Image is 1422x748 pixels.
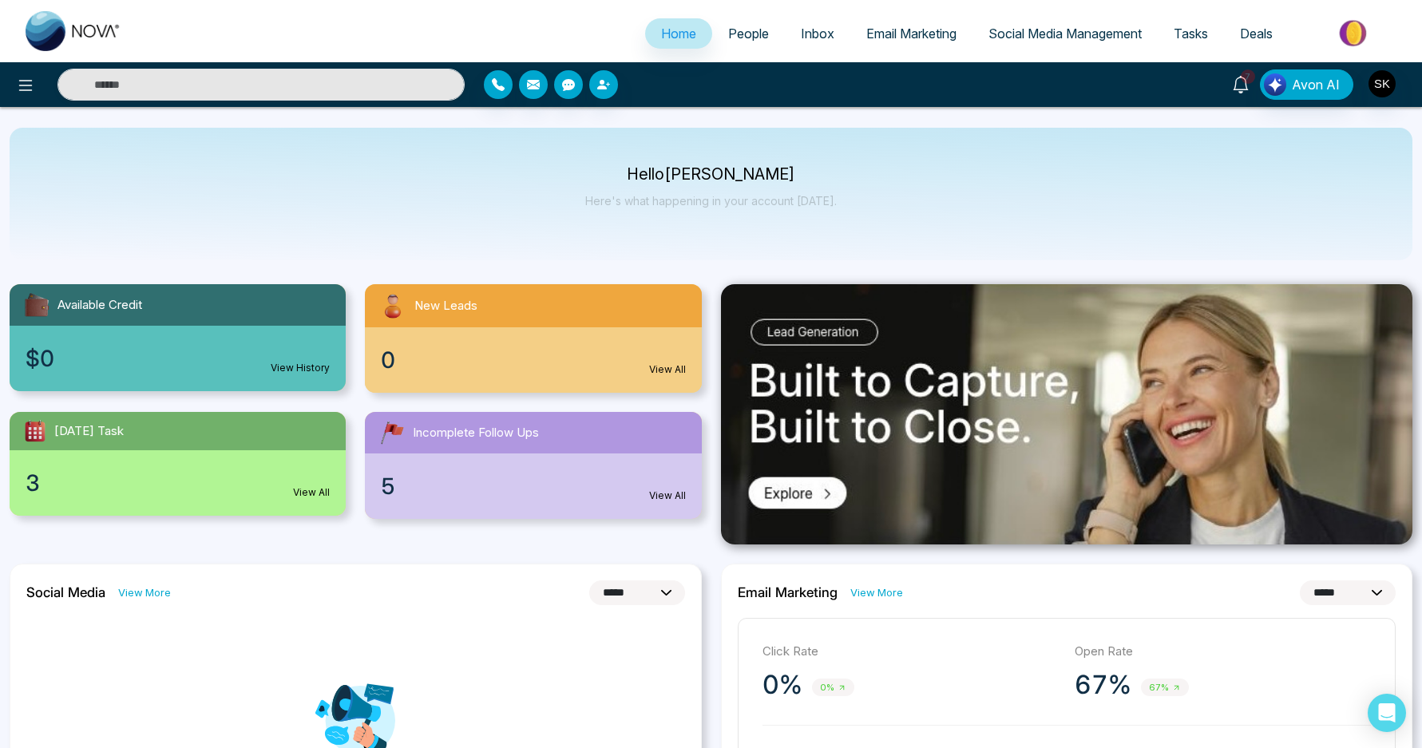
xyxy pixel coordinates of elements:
a: Inbox [785,18,850,49]
a: View History [271,361,330,375]
span: Deals [1240,26,1273,42]
img: . [721,284,1413,544]
span: 5 [381,469,395,503]
button: Avon AI [1260,69,1353,100]
a: View More [118,585,171,600]
img: newLeads.svg [378,291,408,321]
span: 7 [1241,69,1255,84]
span: Email Marketing [866,26,957,42]
img: todayTask.svg [22,418,48,444]
span: Home [661,26,696,42]
a: Incomplete Follow Ups5View All [355,412,711,519]
img: followUps.svg [378,418,406,447]
span: Incomplete Follow Ups [413,424,539,442]
p: 0% [762,669,802,701]
a: New Leads0View All [355,284,711,393]
span: New Leads [414,297,477,315]
p: Hello [PERSON_NAME] [585,168,837,181]
img: Market-place.gif [1297,15,1412,51]
a: 7 [1222,69,1260,97]
a: View All [293,485,330,500]
img: User Avatar [1369,70,1396,97]
a: View All [649,362,686,377]
p: Here's what happening in your account [DATE]. [585,194,837,208]
a: People [712,18,785,49]
a: Email Marketing [850,18,972,49]
a: Deals [1224,18,1289,49]
p: Open Rate [1075,643,1371,661]
span: Social Media Management [988,26,1142,42]
img: Nova CRM Logo [26,11,121,51]
span: 67% [1141,679,1189,697]
div: Open Intercom Messenger [1368,694,1406,732]
p: 67% [1075,669,1131,701]
a: Tasks [1158,18,1224,49]
a: View More [850,585,903,600]
h2: Email Marketing [738,584,838,600]
span: People [728,26,769,42]
span: 3 [26,466,40,500]
span: Inbox [801,26,834,42]
p: Click Rate [762,643,1059,661]
a: View All [649,489,686,503]
span: 0 [381,343,395,377]
span: Avon AI [1292,75,1340,94]
img: Lead Flow [1264,73,1286,96]
span: 0% [812,679,854,697]
span: Tasks [1174,26,1208,42]
span: Available Credit [57,296,142,315]
img: availableCredit.svg [22,291,51,319]
a: Home [645,18,712,49]
h2: Social Media [26,584,105,600]
span: [DATE] Task [54,422,124,441]
a: Social Media Management [972,18,1158,49]
span: $0 [26,342,54,375]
